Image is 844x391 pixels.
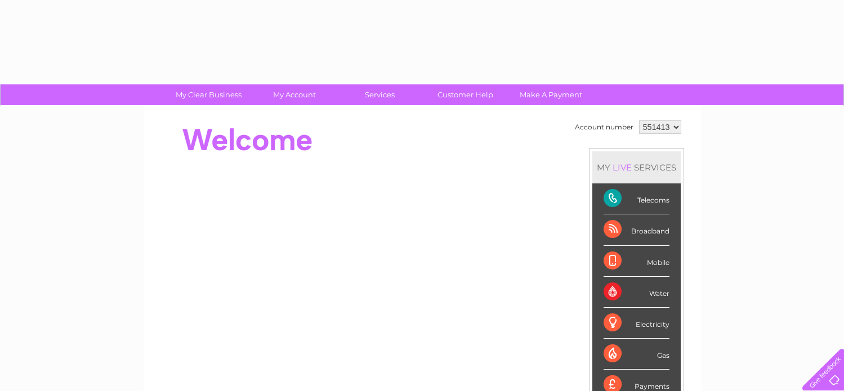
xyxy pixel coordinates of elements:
div: Mobile [604,246,669,277]
a: My Account [248,84,341,105]
div: Water [604,277,669,308]
a: My Clear Business [162,84,255,105]
a: Make A Payment [504,84,597,105]
a: Customer Help [419,84,512,105]
div: Gas [604,339,669,370]
div: Telecoms [604,183,669,214]
td: Account number [572,118,636,137]
div: LIVE [610,162,634,173]
div: Electricity [604,308,669,339]
div: Broadband [604,214,669,245]
div: MY SERVICES [592,151,681,183]
a: Services [333,84,426,105]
